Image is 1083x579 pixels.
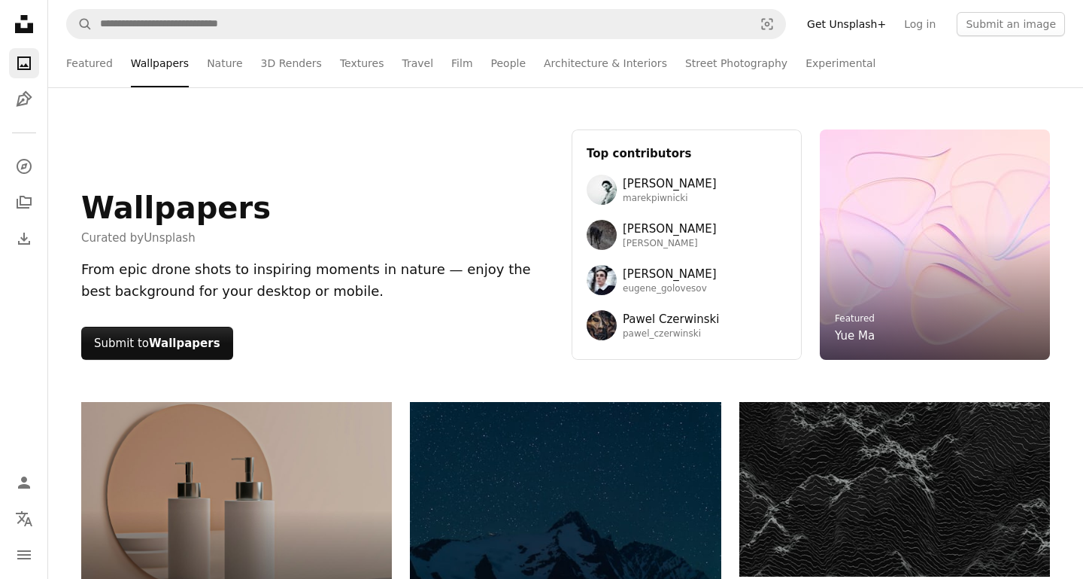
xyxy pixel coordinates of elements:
[9,504,39,534] button: Language
[410,499,720,513] a: Snowy mountain peak under a starry night sky
[67,10,93,38] button: Search Unsplash
[9,540,39,570] button: Menu
[587,310,787,340] a: Avatar of user Pawel CzerwinskiPawel Czerwinskipawel_czerwinski
[805,39,875,87] a: Experimental
[623,310,719,328] span: Pawel Czerwinski
[587,175,787,205] a: Avatar of user Marek Piwnicki[PERSON_NAME]marekpiwnicki
[623,283,717,295] span: eugene_golovesov
[261,39,322,87] a: 3D Renders
[623,175,717,193] span: [PERSON_NAME]
[340,39,384,87] a: Textures
[544,39,667,87] a: Architecture & Interiors
[81,229,271,247] span: Curated by
[798,12,895,36] a: Get Unsplash+
[9,84,39,114] a: Illustrations
[81,259,554,303] div: From epic drone shots to inspiring moments in nature — enjoy the best background for your desktop...
[451,39,472,87] a: Film
[835,313,875,324] a: Featured
[957,12,1065,36] button: Submit an image
[587,175,617,205] img: Avatar of user Marek Piwnicki
[402,39,433,87] a: Travel
[9,151,39,181] a: Explore
[66,9,786,39] form: Find visuals sitewide
[81,190,271,226] h1: Wallpapers
[835,327,875,345] a: Yue Ma
[623,193,717,205] span: marekpiwnicki
[587,220,787,250] a: Avatar of user Wolfgang Hasselmann[PERSON_NAME][PERSON_NAME]
[749,10,785,38] button: Visual search
[144,231,196,245] a: Unsplash
[587,310,617,340] img: Avatar of user Pawel Czerwinski
[207,39,242,87] a: Nature
[739,483,1050,496] a: Abstract dark landscape with textured mountain peaks.
[587,220,617,250] img: Avatar of user Wolfgang Hasselmann
[739,402,1050,577] img: Abstract dark landscape with textured mountain peaks.
[587,145,787,163] h3: Top contributors
[587,265,617,295] img: Avatar of user Eugene Golovesov
[9,468,39,498] a: Log in / Sign up
[587,265,787,295] a: Avatar of user Eugene Golovesov[PERSON_NAME]eugene_golovesov
[9,224,39,254] a: Download History
[623,265,717,283] span: [PERSON_NAME]
[9,48,39,78] a: Photos
[149,337,220,350] strong: Wallpapers
[9,187,39,218] a: Collections
[685,39,787,87] a: Street Photography
[491,39,526,87] a: People
[81,327,233,360] button: Submit toWallpapers
[623,238,717,250] span: [PERSON_NAME]
[623,220,717,238] span: [PERSON_NAME]
[66,39,113,87] a: Featured
[623,328,719,340] span: pawel_czerwinski
[895,12,945,36] a: Log in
